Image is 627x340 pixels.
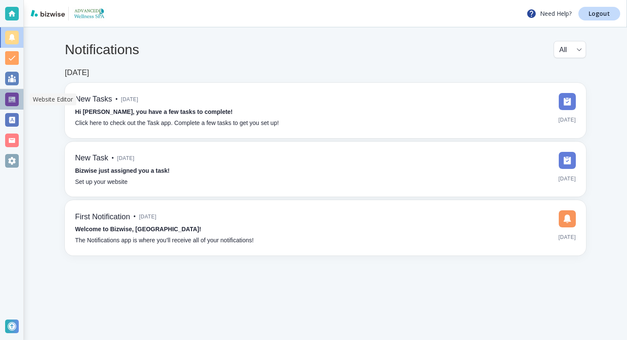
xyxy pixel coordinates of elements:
img: DashboardSidebarTasks.svg [559,93,576,110]
a: New Tasks•[DATE]Hi [PERSON_NAME], you have a few tasks to complete!Click here to check out the Ta... [65,83,586,138]
img: bizwise [31,10,65,17]
h6: New Tasks [75,95,112,104]
strong: Bizwise just assigned you a task! [75,167,170,174]
div: All [559,41,581,58]
img: DashboardSidebarNotification.svg [559,210,576,227]
h6: New Task [75,154,108,163]
h6: First Notification [75,212,130,222]
img: Advanced Wellness Spa [72,7,107,20]
img: DashboardSidebarTasks.svg [559,152,576,169]
h6: [DATE] [65,68,89,78]
p: • [116,95,118,104]
span: [DATE] [558,172,576,185]
h4: Notifications [65,41,139,58]
p: • [134,212,136,221]
p: Need Help? [526,9,572,19]
strong: Welcome to Bizwise, [GEOGRAPHIC_DATA]! [75,226,201,232]
span: [DATE] [121,93,139,106]
a: Logout [578,7,620,20]
a: New Task•[DATE]Bizwise just assigned you a task!Set up your website[DATE] [65,142,586,197]
span: [DATE] [139,210,157,223]
p: The Notifications app is where you’ll receive all of your notifications! [75,236,254,245]
p: Click here to check out the Task app. Complete a few tasks to get you set up! [75,119,279,128]
p: Set up your website [75,177,128,187]
strong: Hi [PERSON_NAME], you have a few tasks to complete! [75,108,233,115]
p: Logout [589,11,610,17]
a: First Notification•[DATE]Welcome to Bizwise, [GEOGRAPHIC_DATA]!The Notifications app is where you... [65,200,586,256]
span: [DATE] [558,231,576,244]
p: • [112,154,114,163]
span: [DATE] [117,152,135,165]
span: [DATE] [558,113,576,126]
p: Website Editor [33,95,73,104]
